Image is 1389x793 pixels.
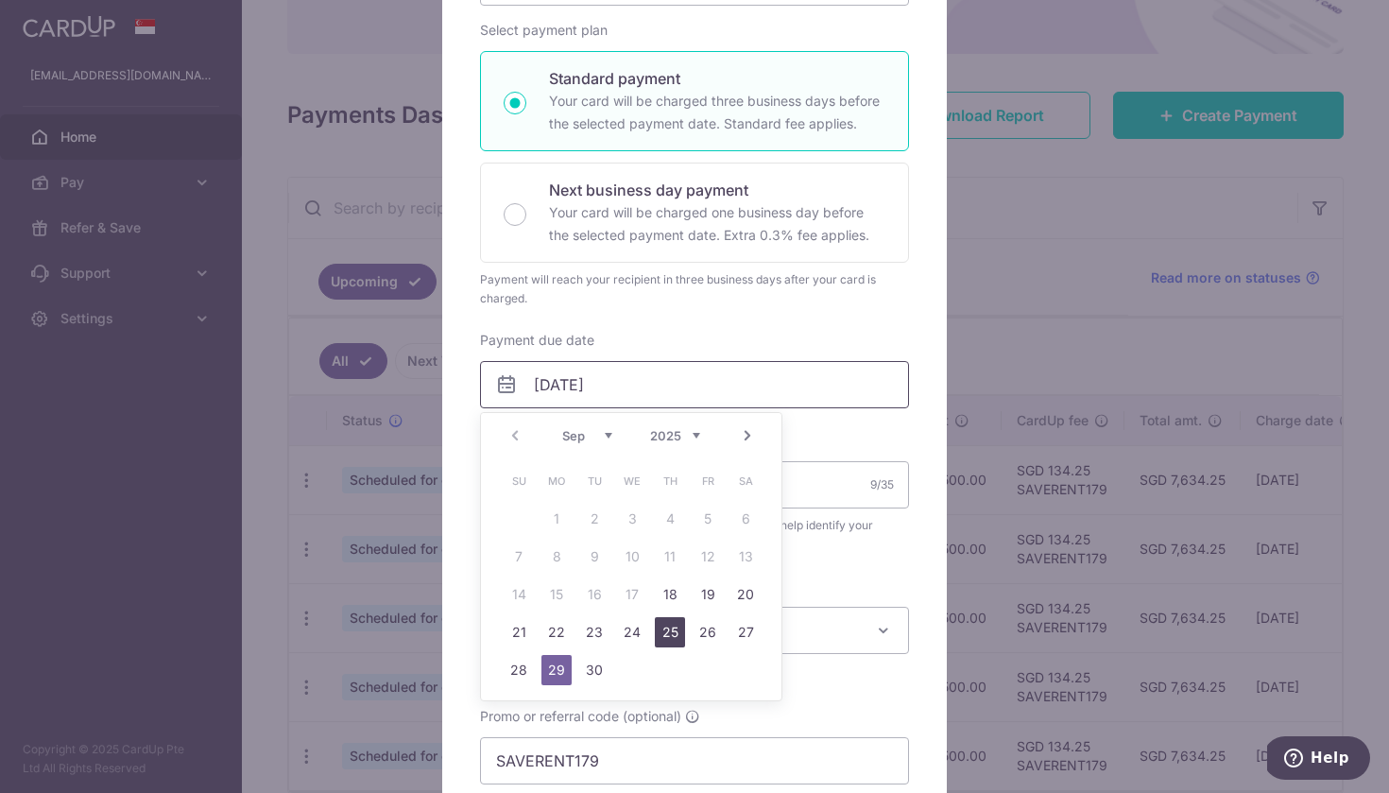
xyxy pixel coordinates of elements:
iframe: Opens a widget where you can find more information [1267,736,1370,784]
a: 19 [693,579,723,610]
a: 23 [579,617,609,647]
span: Sunday [504,466,534,496]
a: 28 [504,655,534,685]
label: Select payment plan [480,21,608,40]
p: Your card will be charged three business days before the selected payment date. Standard fee appl... [549,90,885,135]
span: Wednesday [617,466,647,496]
a: 26 [693,617,723,647]
a: 25 [655,617,685,647]
span: Thursday [655,466,685,496]
div: 9/35 [870,475,894,494]
a: Next [736,424,759,447]
a: 18 [655,579,685,610]
span: Friday [693,466,723,496]
a: 20 [730,579,761,610]
span: Tuesday [579,466,609,496]
a: 22 [541,617,572,647]
a: 21 [504,617,534,647]
a: 24 [617,617,647,647]
a: 30 [579,655,609,685]
div: Payment will reach your recipient in three business days after your card is charged. [480,270,909,308]
span: Monday [541,466,572,496]
p: Next business day payment [549,179,885,201]
input: DD / MM / YYYY [480,361,909,408]
p: Standard payment [549,67,885,90]
a: 27 [730,617,761,647]
span: Promo or referral code (optional) [480,707,681,726]
p: Your card will be charged one business day before the selected payment date. Extra 0.3% fee applies. [549,201,885,247]
label: Payment due date [480,331,594,350]
a: 29 [541,655,572,685]
span: Saturday [730,466,761,496]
